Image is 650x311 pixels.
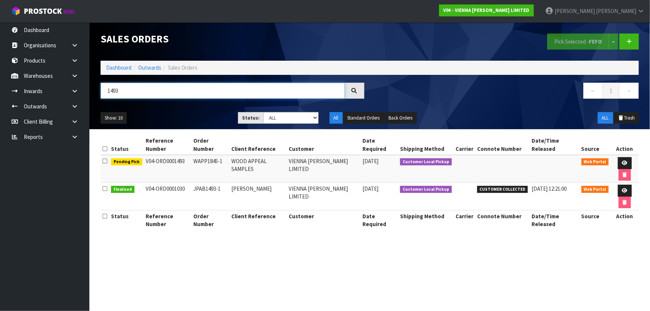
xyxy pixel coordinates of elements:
[530,135,579,155] th: Date/Time Released
[330,112,343,124] button: All
[614,112,639,124] button: Trash
[101,112,127,124] button: Show: 10
[287,183,361,210] td: VIENNA [PERSON_NAME] LIMITED
[144,210,192,230] th: Reference Number
[144,155,192,183] td: V04-ORD0001493
[229,210,287,230] th: Client Reference
[400,186,452,193] span: Customer Local Pickup
[191,135,229,155] th: Order Number
[596,7,636,15] span: [PERSON_NAME]
[287,135,361,155] th: Customer
[477,186,528,193] span: CUSTOMER COLLECTED
[475,135,530,155] th: Connote Number
[580,210,611,230] th: Source
[111,186,134,193] span: Finalised
[589,38,602,45] strong: FEFO
[101,34,364,45] h1: Sales Orders
[106,64,131,71] a: Dashboard
[598,112,613,124] button: ALL
[287,155,361,183] td: VIENNA [PERSON_NAME] LIMITED
[111,158,142,166] span: Pending Pick
[362,158,378,165] span: [DATE]
[398,210,454,230] th: Shipping Method
[583,83,603,99] a: ←
[454,135,475,155] th: Carrier
[24,6,62,16] span: ProStock
[439,4,534,16] a: V04 - VIENNA [PERSON_NAME] LIMITED
[287,210,361,230] th: Customer
[530,210,579,230] th: Date/Time Released
[229,155,287,183] td: WOOD APPEAL SAMPLES
[443,7,530,13] strong: V04 - VIENNA [PERSON_NAME] LIMITED
[581,158,609,166] span: Web Portal
[375,83,639,101] nav: Page navigation
[611,210,639,230] th: Action
[63,8,75,15] small: WMS
[398,135,454,155] th: Shipping Method
[109,135,144,155] th: Status
[242,115,260,121] strong: Status:
[400,158,452,166] span: Customer Local Pickup
[191,183,229,210] td: JPAB1493-1
[547,34,609,50] button: Pick Selected -FEFO
[555,7,595,15] span: [PERSON_NAME]
[138,64,161,71] a: Outwards
[361,135,398,155] th: Date Required
[144,183,192,210] td: V04-ORD0001030
[611,135,639,155] th: Action
[532,185,567,192] span: [DATE] 12:21:00
[603,83,619,99] a: 1
[619,83,639,99] a: →
[361,210,398,230] th: Date Required
[385,112,417,124] button: Back Orders
[191,210,229,230] th: Order Number
[229,135,287,155] th: Client Reference
[580,135,611,155] th: Source
[475,210,530,230] th: Connote Number
[229,183,287,210] td: [PERSON_NAME]
[454,210,475,230] th: Carrier
[11,6,20,16] img: cube-alt.png
[191,155,229,183] td: WAPP1845-1
[101,83,345,99] input: Search sales orders
[109,210,144,230] th: Status
[343,112,384,124] button: Standard Orders
[144,135,192,155] th: Reference Number
[581,186,609,193] span: Web Portal
[168,64,197,71] span: Sales Orders
[362,185,378,192] span: [DATE]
